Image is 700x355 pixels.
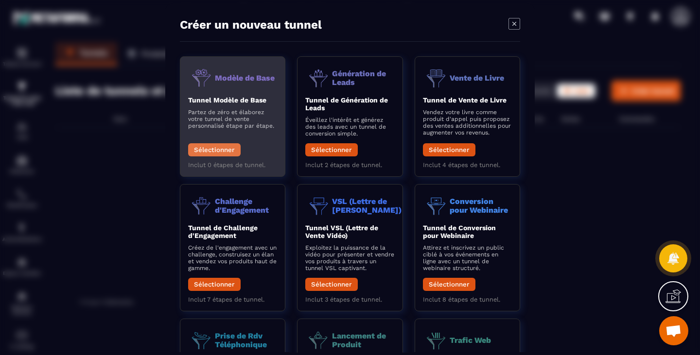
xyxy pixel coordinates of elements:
p: Challenge d'Engagement [215,197,277,214]
p: Partez de zéro et élaborez votre tunnel de vente personnalisé étape par étape. [188,109,277,129]
p: Conversion pour Webinaire [450,197,512,214]
b: Tunnel VSL (Lettre de Vente Vidéo) [305,224,378,239]
button: Sélectionner [423,278,475,291]
b: Tunnel Modèle de Base [188,96,266,104]
p: Inclut 3 étapes de tunnel. [305,296,394,303]
p: Inclut 8 étapes de tunnel. [423,296,512,303]
p: Inclut 4 étapes de tunnel. [423,161,512,169]
b: Tunnel de Vente de Livre [423,96,507,104]
button: Sélectionner [188,278,241,291]
img: funnel-objective-icon [423,327,450,354]
p: Génération de Leads [332,69,394,86]
h4: Créer un nouveau tunnel [180,18,322,32]
button: Sélectionner [305,143,358,156]
p: Vendez votre livre comme produit d'appel puis proposez des ventes additionnelles pour augmenter v... [423,109,512,136]
img: funnel-objective-icon [188,65,215,91]
button: Sélectionner [188,143,241,156]
p: Trafic Web [450,336,491,344]
p: Lancement de Produit [332,331,394,348]
p: Vente de Livre [450,73,504,82]
img: funnel-objective-icon [423,192,450,219]
p: Attirez et inscrivez un public ciblé à vos événements en ligne avec un tunnel de webinaire struct... [423,244,512,271]
p: Inclut 2 étapes de tunnel. [305,161,394,169]
p: VSL (Lettre de [PERSON_NAME]) [332,197,402,214]
p: Modèle de Base [215,73,275,82]
img: funnel-objective-icon [305,192,332,219]
button: Sélectionner [423,143,475,156]
p: Prise de Rdv Téléphonique [215,331,277,348]
img: funnel-objective-icon [305,327,332,354]
p: Éveillez l'intérêt et générez des leads avec un tunnel de conversion simple. [305,117,394,137]
p: Exploitez la puissance de la vidéo pour présenter et vendre vos produits à travers un tunnel VSL ... [305,244,394,271]
p: Inclut 7 étapes de tunnel. [188,296,277,303]
p: Inclut 0 étapes de tunnel. [188,161,277,169]
img: funnel-objective-icon [423,65,450,91]
img: funnel-objective-icon [188,192,215,219]
b: Tunnel de Challenge d'Engagement [188,224,258,239]
b: Tunnel de Génération de Leads [305,96,388,112]
button: Sélectionner [305,278,358,291]
p: Créez de l'engagement avec un challenge, construisez un élan et vendez vos produits haut de gamme. [188,244,277,271]
img: funnel-objective-icon [305,65,332,91]
img: funnel-objective-icon [188,327,215,354]
a: Ouvrir le chat [659,316,688,345]
b: Tunnel de Conversion pour Webinaire [423,224,496,239]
